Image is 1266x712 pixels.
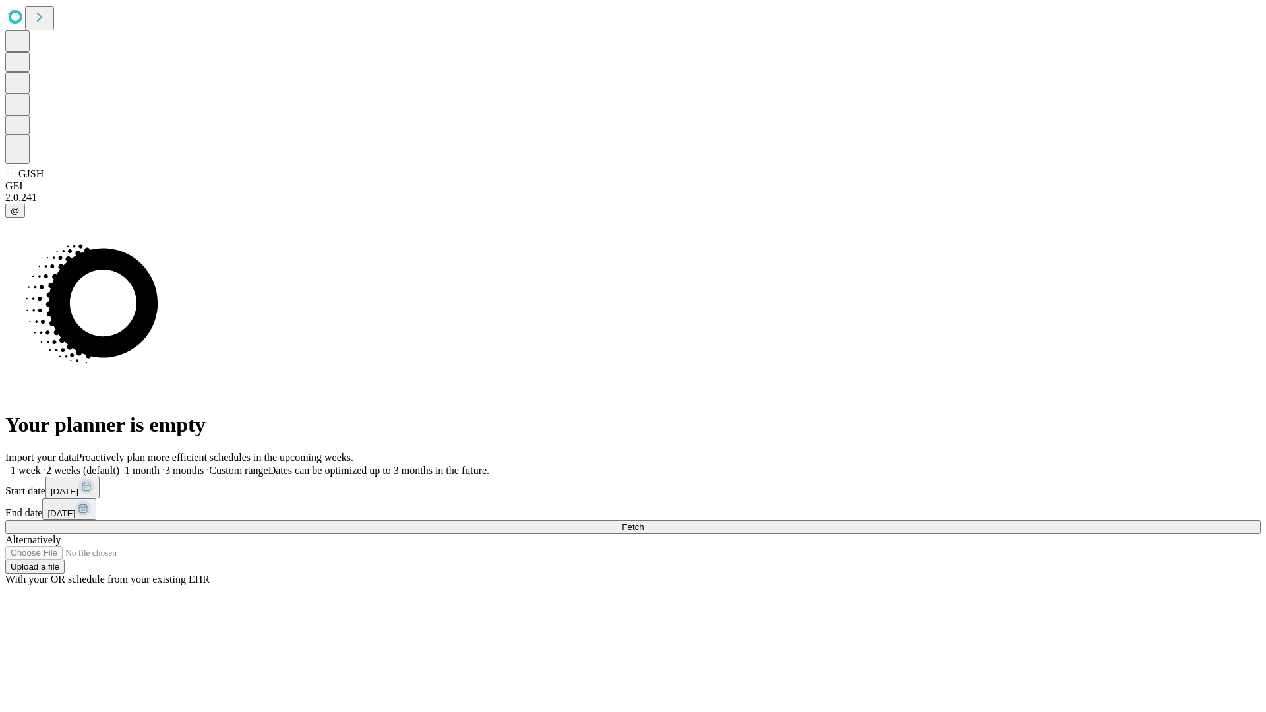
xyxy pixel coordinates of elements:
button: Fetch [5,520,1261,534]
div: GEI [5,180,1261,192]
span: Alternatively [5,534,61,545]
span: @ [11,206,20,216]
span: 1 week [11,465,41,476]
span: 3 months [165,465,204,476]
div: End date [5,498,1261,520]
span: Proactively plan more efficient schedules in the upcoming weeks. [76,452,353,463]
button: Upload a file [5,560,65,574]
button: @ [5,204,25,218]
span: [DATE] [47,508,75,518]
span: Import your data [5,452,76,463]
span: [DATE] [51,487,78,496]
button: [DATE] [45,477,100,498]
div: Start date [5,477,1261,498]
span: With your OR schedule from your existing EHR [5,574,210,585]
button: [DATE] [42,498,96,520]
div: 2.0.241 [5,192,1261,204]
span: 2 weeks (default) [46,465,119,476]
h1: Your planner is empty [5,413,1261,437]
span: GJSH [18,168,44,179]
span: Dates can be optimized up to 3 months in the future. [268,465,489,476]
span: Custom range [209,465,268,476]
span: 1 month [125,465,160,476]
span: Fetch [622,522,644,532]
